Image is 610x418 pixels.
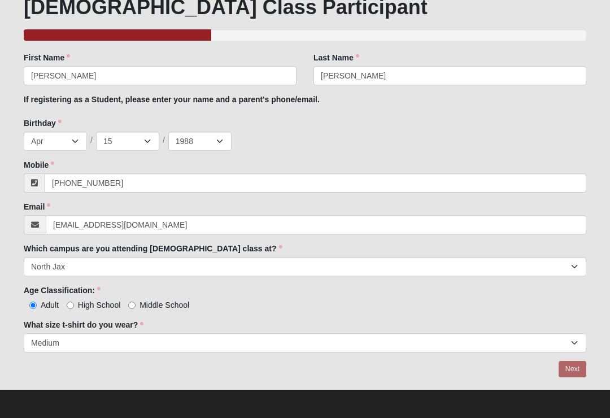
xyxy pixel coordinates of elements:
[24,117,62,129] label: Birthday
[41,301,59,310] span: Adult
[24,52,70,63] label: First Name
[78,301,121,310] span: High School
[24,319,143,330] label: What size t-shirt do you wear?
[140,301,189,310] span: Middle School
[29,302,37,309] input: Adult
[67,302,74,309] input: High School
[24,201,50,212] label: Email
[163,134,165,147] span: /
[90,134,93,147] span: /
[24,285,101,296] label: Age Classification:
[24,95,320,104] b: If registering as a Student, please enter your name and a parent's phone/email.
[313,52,359,63] label: Last Name
[24,159,54,171] label: Mobile
[128,302,136,309] input: Middle School
[24,243,282,254] label: Which campus are you attending [DEMOGRAPHIC_DATA] class at?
